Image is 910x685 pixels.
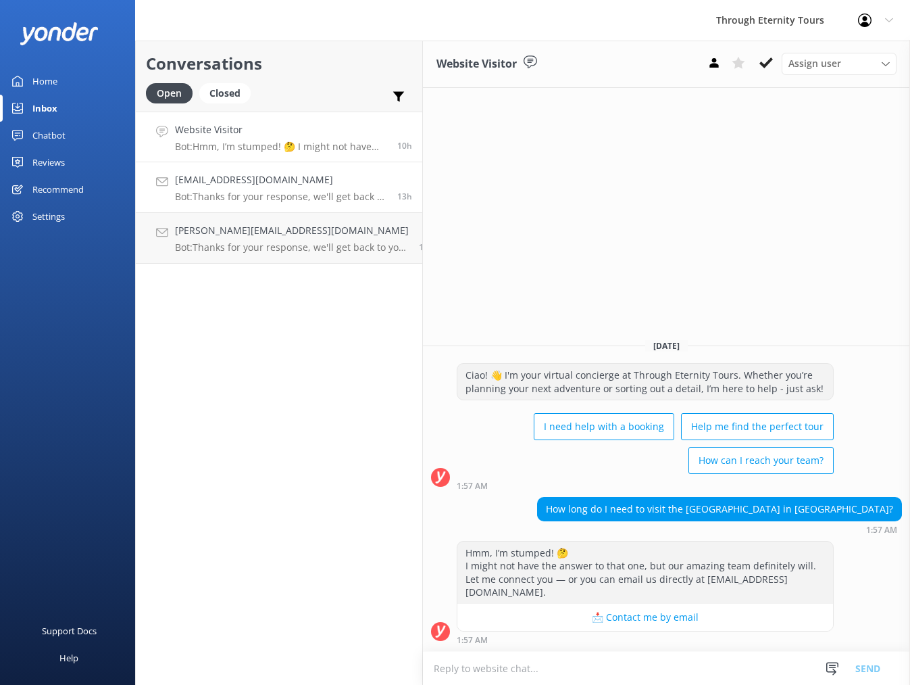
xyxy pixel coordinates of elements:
img: yonder-white-logo.png [20,22,98,45]
div: Hmm, I’m stumped! 🤔 I might not have the answer to that one, but our amazing team definitely will... [457,542,833,604]
h4: [EMAIL_ADDRESS][DOMAIN_NAME] [175,172,387,187]
div: Reviews [32,149,65,176]
div: Open [146,83,193,103]
strong: 1:57 AM [866,526,897,534]
button: I need help with a booking [534,413,674,440]
p: Bot: Thanks for your response, we'll get back to you as soon as we can during opening hours. [175,191,387,203]
div: Home [32,68,57,95]
a: Open [146,85,199,100]
span: Assign user [788,56,841,71]
p: Bot: Thanks for your response, we'll get back to you as soon as we can during opening hours. [175,241,409,254]
div: Settings [32,203,65,230]
h2: Conversations [146,51,412,76]
div: 01:57am 18-Aug-2025 (UTC +02:00) Europe/Amsterdam [457,635,834,644]
div: 01:57am 18-Aug-2025 (UTC +02:00) Europe/Amsterdam [537,525,902,534]
p: Bot: Hmm, I’m stumped! 🤔 I might not have the answer to that one, but our amazing team definitely... [175,141,387,153]
span: 01:57am 18-Aug-2025 (UTC +02:00) Europe/Amsterdam [397,140,412,151]
strong: 1:57 AM [457,636,488,644]
strong: 1:57 AM [457,482,488,490]
span: 10:04pm 17-Aug-2025 (UTC +02:00) Europe/Amsterdam [419,241,434,253]
a: Closed [199,85,257,100]
button: 📩 Contact me by email [457,604,833,631]
div: 01:57am 18-Aug-2025 (UTC +02:00) Europe/Amsterdam [457,481,834,490]
a: [EMAIL_ADDRESS][DOMAIN_NAME]Bot:Thanks for your response, we'll get back to you as soon as we can... [136,162,422,213]
span: 11:43pm 17-Aug-2025 (UTC +02:00) Europe/Amsterdam [397,191,412,202]
h4: [PERSON_NAME][EMAIL_ADDRESS][DOMAIN_NAME] [175,223,409,238]
span: [DATE] [645,340,688,352]
div: Ciao! 👋 I'm your virtual concierge at Through Eternity Tours. Whether you’re planning your next a... [457,364,833,400]
div: Recommend [32,176,84,203]
div: Help [59,644,78,671]
h4: Website Visitor [175,122,387,137]
a: Website VisitorBot:Hmm, I’m stumped! 🤔 I might not have the answer to that one, but our amazing t... [136,112,422,162]
div: Inbox [32,95,57,122]
h3: Website Visitor [436,55,517,73]
a: [PERSON_NAME][EMAIL_ADDRESS][DOMAIN_NAME]Bot:Thanks for your response, we'll get back to you as s... [136,213,422,264]
div: Chatbot [32,122,66,149]
button: How can I reach your team? [688,447,834,474]
button: Help me find the perfect tour [681,413,834,440]
div: Support Docs [42,617,97,644]
div: How long do I need to visit the [GEOGRAPHIC_DATA] in [GEOGRAPHIC_DATA]? [538,498,901,521]
div: Assign User [782,53,896,74]
div: Closed [199,83,251,103]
